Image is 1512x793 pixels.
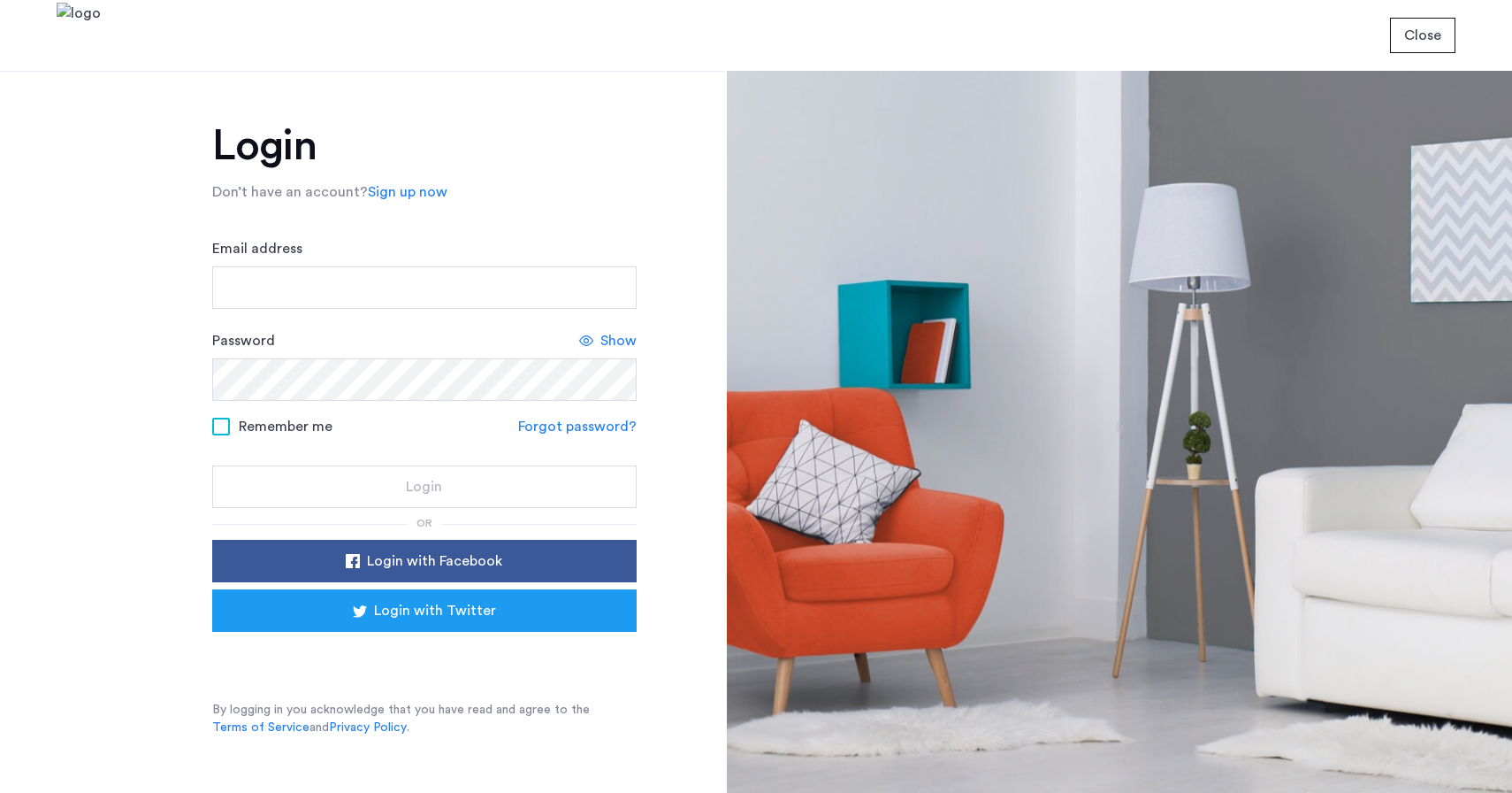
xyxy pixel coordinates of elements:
[367,550,502,572] span: Login with Facebook
[416,518,432,528] span: or
[374,600,496,621] span: Login with Twitter
[212,185,368,199] span: Don’t have an account?
[239,416,332,437] span: Remember me
[212,589,637,632] button: button
[212,719,309,736] a: Terms of Service
[212,701,637,736] p: By logging in you acknowledge that you have read and agree to the and .
[212,238,302,259] label: Email address
[368,181,447,203] a: Sign up now
[406,476,442,497] span: Login
[212,466,637,508] button: button
[212,540,637,582] button: button
[1390,18,1455,53] button: button
[600,330,637,351] span: Show
[212,125,637,167] h1: Login
[57,3,101,69] img: logo
[1404,25,1441,46] span: Close
[329,719,407,736] a: Privacy Policy
[518,416,637,437] a: Forgot password?
[212,330,275,351] label: Password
